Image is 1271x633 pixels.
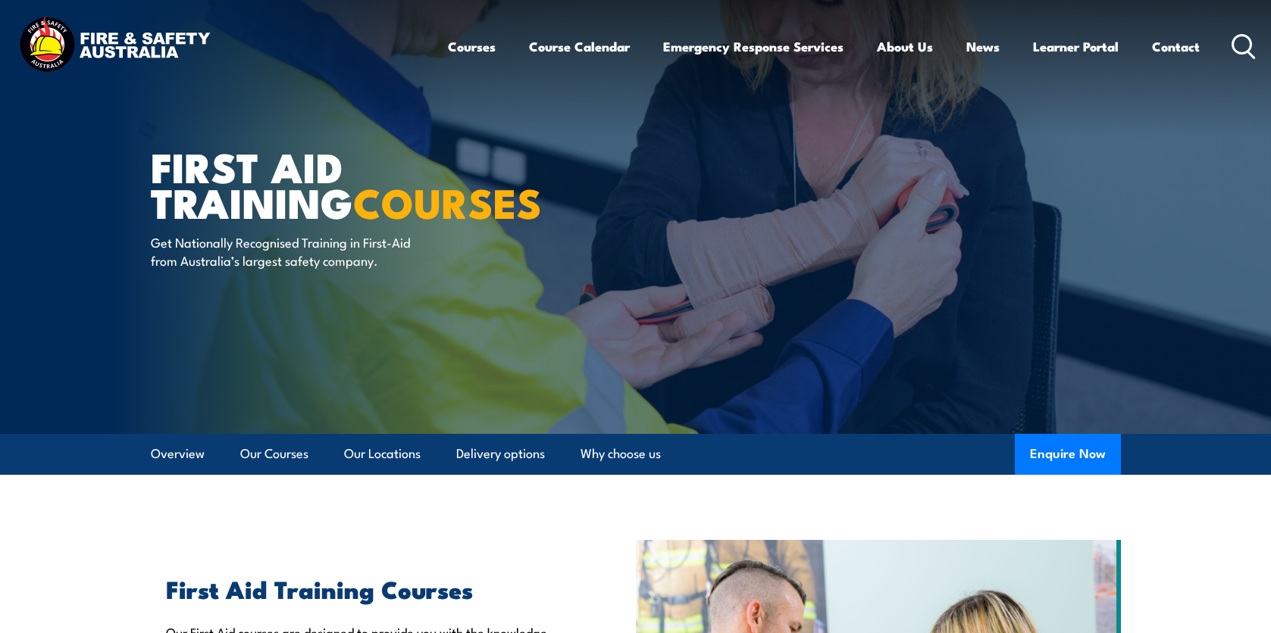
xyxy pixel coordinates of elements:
[877,27,933,67] a: About Us
[1152,27,1200,67] a: Contact
[966,27,1000,67] a: News
[151,434,205,474] a: Overview
[344,434,421,474] a: Our Locations
[581,434,661,474] a: Why choose us
[529,27,630,67] a: Course Calendar
[240,434,308,474] a: Our Courses
[1015,434,1121,475] button: Enquire Now
[151,148,525,219] h1: First Aid Training
[353,170,542,232] strong: COURSES
[1033,27,1119,67] a: Learner Portal
[663,27,844,67] a: Emergency Response Services
[456,434,545,474] a: Delivery options
[166,578,566,599] h2: First Aid Training Courses
[151,233,427,269] p: Get Nationally Recognised Training in First-Aid from Australia’s largest safety company.
[448,27,496,67] a: Courses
